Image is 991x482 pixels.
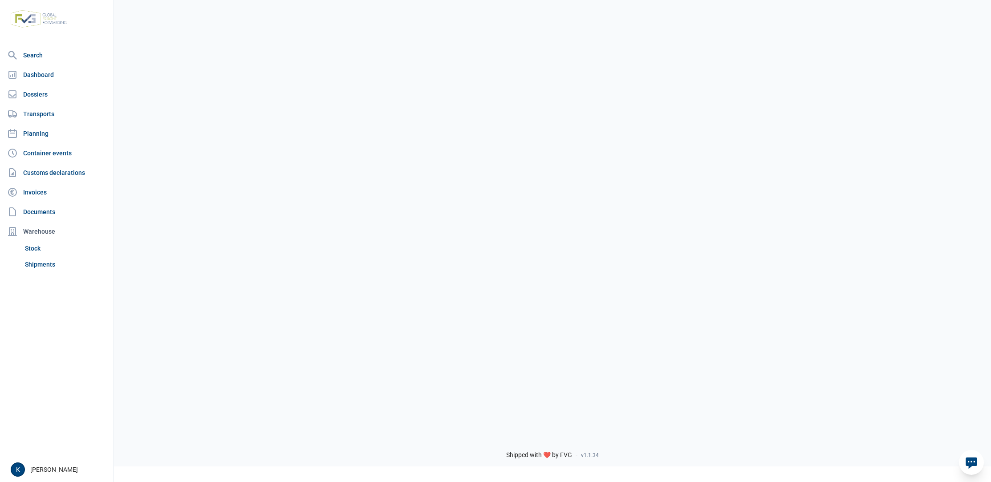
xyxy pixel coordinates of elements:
[11,462,25,477] button: K
[581,452,599,459] span: v1.1.34
[4,85,110,103] a: Dossiers
[4,183,110,201] a: Invoices
[576,451,577,459] span: -
[4,66,110,84] a: Dashboard
[4,46,110,64] a: Search
[11,462,108,477] div: [PERSON_NAME]
[4,223,110,240] div: Warehouse
[506,451,572,459] span: Shipped with ❤️ by FVG
[4,105,110,123] a: Transports
[4,164,110,182] a: Customs declarations
[21,256,110,272] a: Shipments
[7,7,70,31] img: FVG - Global freight forwarding
[21,240,110,256] a: Stock
[4,203,110,221] a: Documents
[4,144,110,162] a: Container events
[4,125,110,142] a: Planning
